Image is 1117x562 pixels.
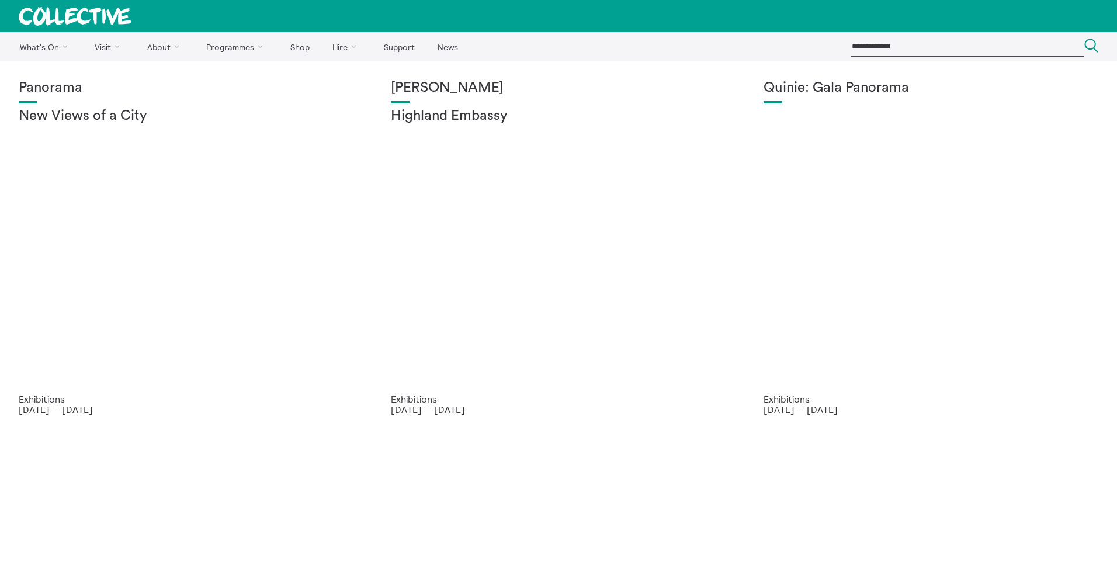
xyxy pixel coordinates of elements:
h2: Highland Embassy [391,108,726,124]
p: [DATE] — [DATE] [764,404,1098,415]
a: Support [373,32,425,61]
h1: Quinie: Gala Panorama [764,80,1098,96]
p: [DATE] — [DATE] [19,404,353,415]
a: Josie Vallely Quinie: Gala Panorama Exhibitions [DATE] — [DATE] [745,61,1117,433]
a: What's On [9,32,82,61]
h2: New Views of a City [19,108,353,124]
p: Exhibitions [764,394,1098,404]
a: Solar wheels 17 [PERSON_NAME] Highland Embassy Exhibitions [DATE] — [DATE] [372,61,744,433]
h1: Panorama [19,80,353,96]
a: Hire [322,32,372,61]
a: News [427,32,468,61]
a: Visit [85,32,135,61]
h1: [PERSON_NAME] [391,80,726,96]
p: Exhibitions [19,394,353,404]
p: Exhibitions [391,394,726,404]
a: About [137,32,194,61]
a: Shop [280,32,320,61]
p: [DATE] — [DATE] [391,404,726,415]
a: Programmes [196,32,278,61]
